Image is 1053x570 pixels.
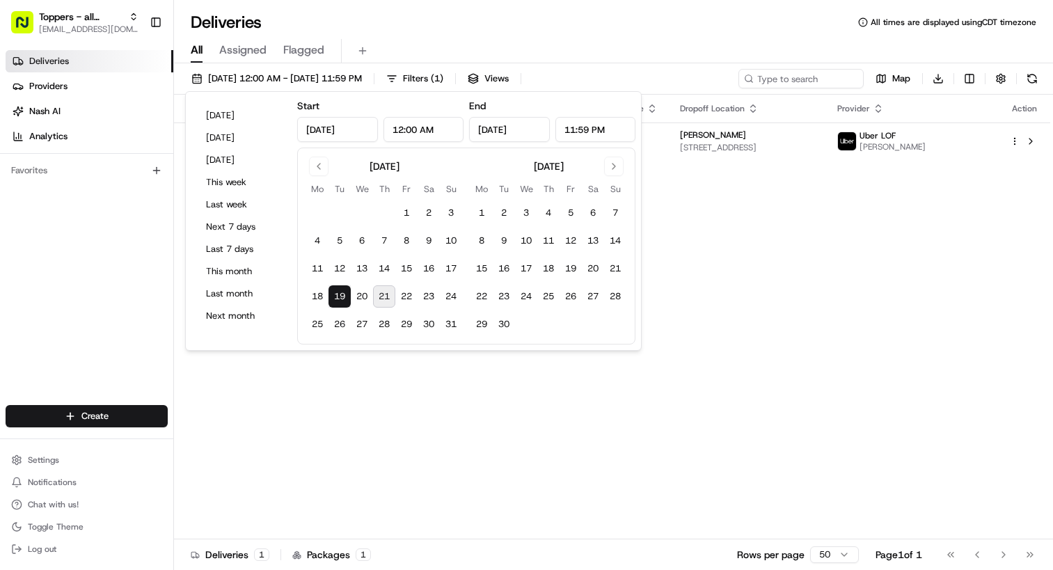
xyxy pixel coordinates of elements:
[216,178,253,195] button: See all
[440,285,462,308] button: 24
[395,258,418,280] button: 15
[200,150,283,170] button: [DATE]
[582,258,604,280] button: 20
[869,69,917,88] button: Map
[351,285,373,308] button: 20
[876,548,922,562] div: Page 1 of 1
[14,203,36,225] img: Aaron Edelman
[395,202,418,224] button: 1
[200,195,283,214] button: Last week
[440,313,462,335] button: 31
[14,240,36,262] img: Angelique Valdez
[185,69,368,88] button: [DATE] 12:00 AM - [DATE] 11:59 PM
[28,521,84,532] span: Toggle Theme
[515,182,537,196] th: Wednesday
[837,103,870,114] span: Provider
[306,285,328,308] button: 18
[860,141,926,152] span: [PERSON_NAME]
[116,216,120,227] span: •
[28,544,56,555] span: Log out
[470,258,493,280] button: 15
[112,306,229,331] a: 💻API Documentation
[200,173,283,192] button: This week
[418,258,440,280] button: 16
[537,285,560,308] button: 25
[373,258,395,280] button: 14
[380,69,450,88] button: Filters(1)
[356,548,371,561] div: 1
[493,182,515,196] th: Tuesday
[6,495,168,514] button: Chat with us!
[39,24,138,35] button: [EMAIL_ADDRESS][DOMAIN_NAME]
[604,182,626,196] th: Sunday
[200,284,283,303] button: Last month
[6,405,168,427] button: Create
[604,258,626,280] button: 21
[328,230,351,252] button: 5
[118,312,129,324] div: 💻
[493,258,515,280] button: 16
[254,548,269,561] div: 1
[6,539,168,559] button: Log out
[604,202,626,224] button: 7
[328,182,351,196] th: Tuesday
[36,90,230,104] input: Clear
[373,285,395,308] button: 21
[582,230,604,252] button: 13
[28,254,39,265] img: 1736555255976-a54dd68f-1ca7-489b-9aae-adbdc363a1c4
[537,258,560,280] button: 18
[560,258,582,280] button: 19
[43,253,113,264] span: [PERSON_NAME]
[431,72,443,85] span: ( 1 )
[370,159,399,173] div: [DATE]
[191,548,269,562] div: Deliveries
[892,72,910,85] span: Map
[604,285,626,308] button: 28
[680,129,746,141] span: [PERSON_NAME]
[123,216,152,227] span: [DATE]
[838,132,856,150] img: uber-new-logo.jpeg
[582,202,604,224] button: 6
[28,311,106,325] span: Knowledge Base
[604,230,626,252] button: 14
[582,182,604,196] th: Saturday
[1010,103,1039,114] div: Action
[395,313,418,335] button: 29
[219,42,267,58] span: Assigned
[469,100,486,112] label: End
[39,10,123,24] button: Toppers - all locations
[470,230,493,252] button: 8
[515,285,537,308] button: 24
[28,499,79,510] span: Chat with us!
[440,182,462,196] th: Sunday
[6,517,168,537] button: Toggle Theme
[200,262,283,281] button: This month
[132,311,223,325] span: API Documentation
[306,313,328,335] button: 25
[283,42,324,58] span: Flagged
[14,181,93,192] div: Past conversations
[470,182,493,196] th: Monday
[29,133,54,158] img: 8571987876998_91fb9ceb93ad5c398215_72.jpg
[537,230,560,252] button: 11
[537,182,560,196] th: Thursday
[515,202,537,224] button: 3
[200,128,283,148] button: [DATE]
[560,202,582,224] button: 5
[493,313,515,335] button: 30
[123,253,152,264] span: [DATE]
[328,258,351,280] button: 12
[351,313,373,335] button: 27
[6,450,168,470] button: Settings
[515,258,537,280] button: 17
[860,130,896,141] span: Uber LOF
[14,56,253,78] p: Welcome 👋
[560,182,582,196] th: Friday
[351,258,373,280] button: 13
[29,130,68,143] span: Analytics
[208,72,362,85] span: [DATE] 12:00 AM - [DATE] 11:59 PM
[29,105,61,118] span: Nash AI
[395,182,418,196] th: Friday
[306,258,328,280] button: 11
[383,117,464,142] input: Time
